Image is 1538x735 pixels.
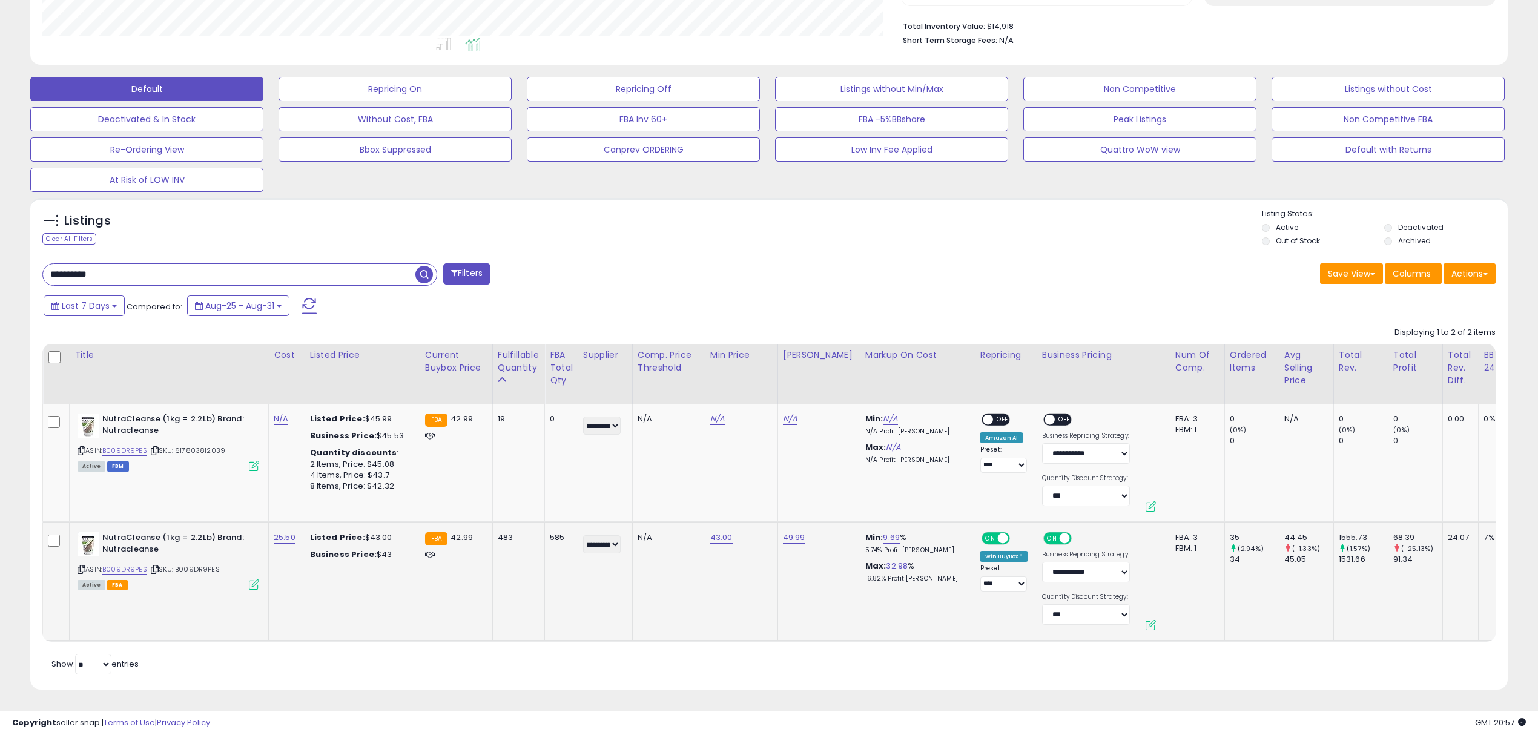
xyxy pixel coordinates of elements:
span: | SKU: 617803812039 [149,446,225,455]
div: 0 [1393,414,1442,424]
p: N/A Profit [PERSON_NAME] [865,427,966,436]
a: 43.00 [710,532,733,544]
div: Clear All Filters [42,233,96,245]
span: Last 7 Days [62,300,110,312]
div: 24.07 [1448,532,1470,543]
button: Re-Ordering View [30,137,263,162]
div: 0 [1230,414,1279,424]
a: 9.69 [883,532,900,544]
p: 5.74% Profit [PERSON_NAME] [865,546,966,555]
button: Quattro WoW view [1023,137,1256,162]
span: Show: entries [51,658,139,670]
button: Default with Returns [1272,137,1505,162]
a: B009DR9PES [102,446,147,456]
span: Compared to: [127,301,182,312]
div: FBA: 3 [1175,414,1215,424]
a: N/A [274,413,288,425]
div: Num of Comp. [1175,349,1220,374]
div: 0.00 [1448,414,1470,424]
div: Total Rev. [1339,349,1383,374]
div: 0% [1484,414,1523,424]
div: Displaying 1 to 2 of 2 items [1394,327,1496,338]
small: (-25.13%) [1401,544,1433,553]
div: $45.99 [310,414,411,424]
div: Current Buybox Price [425,349,487,374]
button: Low Inv Fee Applied [775,137,1008,162]
div: FBM: 1 [1175,543,1215,554]
div: N/A [1284,414,1324,424]
div: Preset: [980,446,1028,473]
th: CSV column name: cust_attr_1_Supplier [578,344,632,404]
button: Canprev ORDERING [527,137,760,162]
div: Cost [274,349,300,361]
b: NutraCleanse (1kg = 2.2Lb) Brand: Nutracleanse [102,414,249,439]
strong: Copyright [12,717,56,728]
b: Min: [865,413,883,424]
button: Repricing On [279,77,512,101]
button: Last 7 Days [44,295,125,316]
div: 7% [1484,532,1523,543]
div: Title [74,349,263,361]
div: $45.53 [310,430,411,441]
div: $43.00 [310,532,411,543]
div: 1555.73 [1339,532,1388,543]
div: Comp. Price Threshold [638,349,700,374]
b: Listed Price: [310,532,365,543]
div: Business Pricing [1042,349,1165,361]
b: Min: [865,532,883,543]
a: 49.99 [783,532,805,544]
b: NutraCleanse (1kg = 2.2Lb) Brand: Nutracleanse [102,532,249,558]
button: Deactivated & In Stock [30,107,263,131]
label: Deactivated [1398,222,1444,232]
div: 8 Items, Price: $42.32 [310,481,411,492]
div: 2 Items, Price: $45.08 [310,459,411,470]
b: Business Price: [310,549,377,560]
div: Listed Price [310,349,415,361]
button: Listings without Min/Max [775,77,1008,101]
div: % [865,561,966,583]
span: 42.99 [451,413,473,424]
b: Business Price: [310,430,377,441]
small: (0%) [1339,425,1356,435]
div: Repricing [980,349,1032,361]
th: The percentage added to the cost of goods (COGS) that forms the calculator for Min & Max prices. [860,344,975,404]
button: FBA Inv 60+ [527,107,760,131]
div: Ordered Items [1230,349,1274,374]
div: 35 [1230,532,1279,543]
span: 42.99 [451,532,473,543]
small: (0%) [1393,425,1410,435]
div: Total Rev. Diff. [1448,349,1474,387]
div: 0 [1339,414,1388,424]
div: 0 [1230,435,1279,446]
div: 0 [550,414,569,424]
span: ON [983,533,998,544]
div: Markup on Cost [865,349,970,361]
div: ASIN: [78,532,259,588]
a: B009DR9PES [102,564,147,575]
span: Aug-25 - Aug-31 [205,300,274,312]
div: 585 [550,532,569,543]
div: 45.05 [1284,554,1333,565]
label: Active [1276,222,1298,232]
b: Quantity discounts [310,447,397,458]
button: Without Cost, FBA [279,107,512,131]
button: Non Competitive [1023,77,1256,101]
div: N/A [638,414,696,424]
div: ASIN: [78,414,259,470]
div: 1531.66 [1339,554,1388,565]
button: Non Competitive FBA [1272,107,1505,131]
button: At Risk of LOW INV [30,168,263,192]
span: OFF [1008,533,1028,544]
span: OFF [1069,533,1089,544]
div: FBA: 3 [1175,532,1215,543]
div: BB Share 24h. [1484,349,1528,374]
div: % [865,532,966,555]
button: Aug-25 - Aug-31 [187,295,289,316]
b: Total Inventory Value: [903,21,985,31]
img: 415vIHjdesL._SL40_.jpg [78,532,99,556]
p: Listing States: [1262,208,1508,220]
button: Default [30,77,263,101]
div: 91.34 [1393,554,1442,565]
label: Quantity Discount Strategy: [1042,474,1130,483]
div: Preset: [980,564,1028,592]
